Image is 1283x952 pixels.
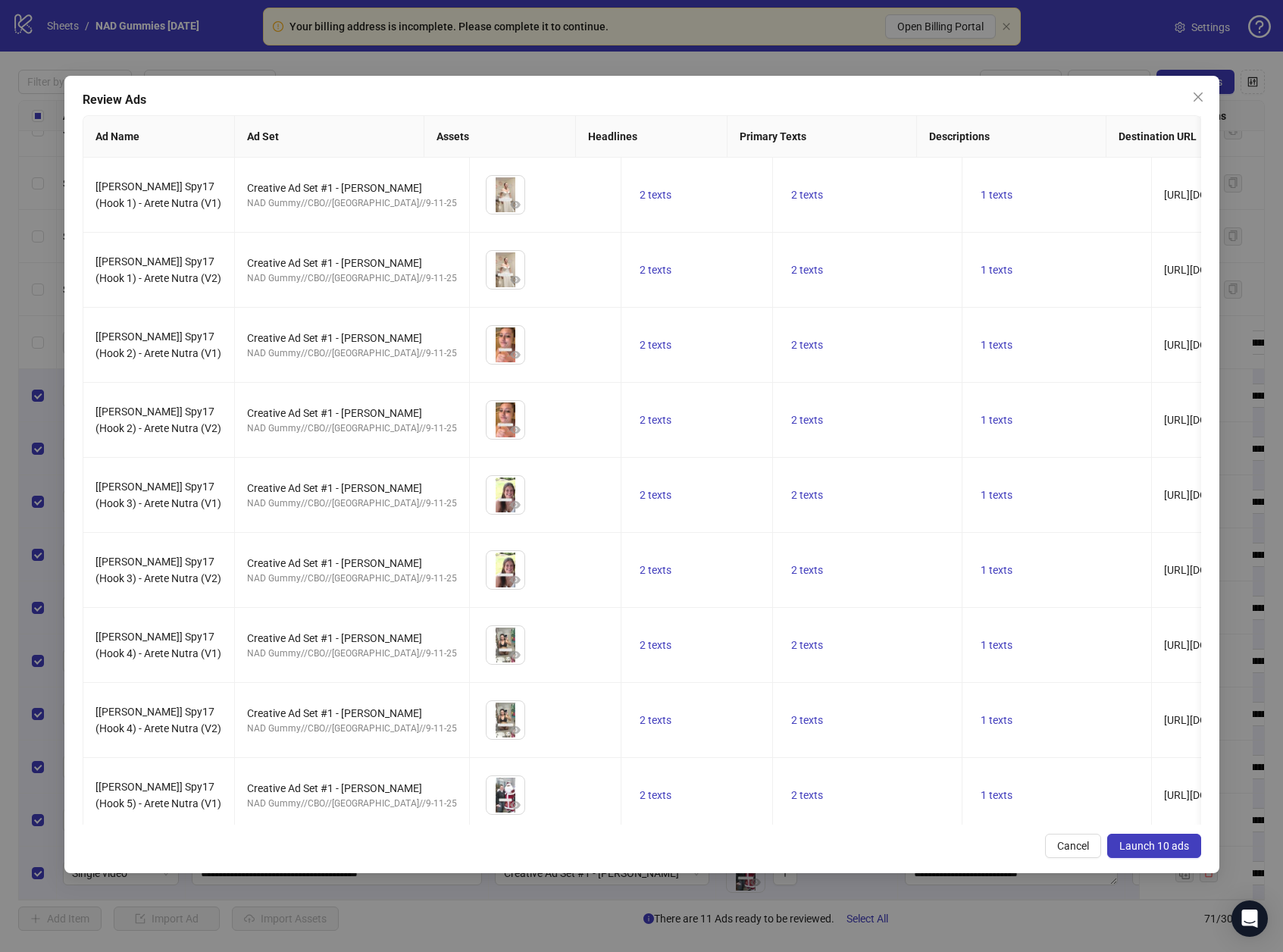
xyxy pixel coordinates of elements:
[247,196,457,211] div: NAD Gummy//CBO//[GEOGRAPHIC_DATA]//9-11-25
[634,411,677,429] button: 2 texts
[640,639,671,651] span: 2 texts
[247,572,457,586] div: NAD Gummy//CBO//[GEOGRAPHIC_DATA]//9-11-25
[634,186,677,204] button: 2 texts
[1164,264,1271,276] span: [URL][DOMAIN_NAME]
[785,786,829,804] button: 2 texts
[247,780,457,797] div: Creative Ad Set #1 - [PERSON_NAME]
[791,339,823,351] span: 2 texts
[247,405,457,421] div: Creative Ad Set #1 - [PERSON_NAME]
[1106,834,1200,858] button: Launch 10 ads
[975,561,1019,579] button: 1 texts
[1191,91,1203,103] span: close
[506,346,524,364] button: Preview
[1119,840,1188,852] span: Launch 10 ads
[95,781,221,810] span: [[PERSON_NAME]] Spy17 (Hook 5) - Arete Nutra (V1)
[791,414,823,426] span: 2 texts
[785,486,829,504] button: 2 texts
[510,725,521,735] span: eye
[247,705,457,722] div: Creative Ad Set #1 - [PERSON_NAME]
[487,251,524,289] img: Asset 1
[975,786,1019,804] button: 1 texts
[640,339,671,351] span: 2 texts
[1164,564,1271,576] span: [URL][DOMAIN_NAME]
[1231,900,1268,937] div: Open Intercom Messenger
[981,264,1012,276] span: 1 texts
[506,421,524,439] button: Preview
[510,274,521,285] span: eye
[247,630,457,647] div: Creative Ad Set #1 - [PERSON_NAME]
[247,330,457,346] div: Creative Ad Set #1 - [PERSON_NAME]
[487,776,524,814] img: Asset 1
[247,346,457,361] div: NAD Gummy//CBO//[GEOGRAPHIC_DATA]//9-11-25
[95,406,221,434] span: [[PERSON_NAME]] Spy17 (Hook 2) - Arete Nutra (V2)
[785,411,829,429] button: 2 texts
[791,564,823,576] span: 2 texts
[640,189,671,201] span: 2 texts
[247,496,457,511] div: NAD Gummy//CBO//[GEOGRAPHIC_DATA]//9-11-25
[981,414,1012,426] span: 1 texts
[487,326,524,364] img: Asset 1
[506,646,524,664] button: Preview
[975,186,1019,204] button: 1 texts
[981,639,1012,651] span: 1 texts
[1044,834,1100,858] button: Cancel
[95,481,221,509] span: [[PERSON_NAME]] Spy17 (Hook 3) - Arete Nutra (V1)
[1164,714,1271,726] span: [URL][DOMAIN_NAME]
[247,255,457,271] div: Creative Ad Set #1 - [PERSON_NAME]
[975,261,1019,279] button: 1 texts
[975,636,1019,654] button: 1 texts
[634,261,677,279] button: 2 texts
[487,401,524,439] img: Asset 1
[791,639,823,651] span: 2 texts
[235,116,424,158] th: Ad Set
[785,261,829,279] button: 2 texts
[487,476,524,514] img: Asset 1
[981,714,1012,726] span: 1 texts
[634,786,677,804] button: 2 texts
[487,626,524,664] img: Asset 1
[791,264,823,276] span: 2 texts
[506,271,524,289] button: Preview
[247,271,457,286] div: NAD Gummy//CBO//[GEOGRAPHIC_DATA]//9-11-25
[634,486,677,504] button: 2 texts
[247,797,457,811] div: NAD Gummy//CBO//[GEOGRAPHIC_DATA]//9-11-25
[785,336,829,354] button: 2 texts
[785,711,829,729] button: 2 texts
[981,339,1012,351] span: 1 texts
[95,330,221,359] span: [[PERSON_NAME]] Spy17 (Hook 2) - Arete Nutra (V1)
[634,561,677,579] button: 2 texts
[785,636,829,654] button: 2 texts
[1164,339,1271,351] span: [URL][DOMAIN_NAME]
[640,264,671,276] span: 2 texts
[634,336,677,354] button: 2 texts
[975,411,1019,429] button: 1 texts
[510,650,521,660] span: eye
[95,255,221,284] span: [[PERSON_NAME]] Spy17 (Hook 1) - Arete Nutra (V2)
[95,706,221,734] span: [[PERSON_NAME]] Spy17 (Hook 4) - Arete Nutra (V2)
[247,480,457,496] div: Creative Ad Set #1 - [PERSON_NAME]
[975,486,1019,504] button: 1 texts
[1164,639,1271,651] span: [URL][DOMAIN_NAME]
[1185,85,1209,109] button: Close
[640,714,671,726] span: 2 texts
[640,414,671,426] span: 2 texts
[975,336,1019,354] button: 1 texts
[247,647,457,661] div: NAD Gummy//CBO//[GEOGRAPHIC_DATA]//9-11-25
[1056,840,1088,852] span: Cancel
[640,489,671,501] span: 2 texts
[785,186,829,204] button: 2 texts
[975,711,1019,729] button: 1 texts
[424,116,576,158] th: Assets
[981,564,1012,576] span: 1 texts
[981,789,1012,801] span: 1 texts
[634,636,677,654] button: 2 texts
[510,499,521,510] span: eye
[640,564,671,576] span: 2 texts
[506,796,524,814] button: Preview
[981,189,1012,201] span: 1 texts
[785,561,829,579] button: 2 texts
[634,711,677,729] button: 2 texts
[487,176,524,214] img: Asset 1
[510,800,521,810] span: eye
[510,424,521,435] span: eye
